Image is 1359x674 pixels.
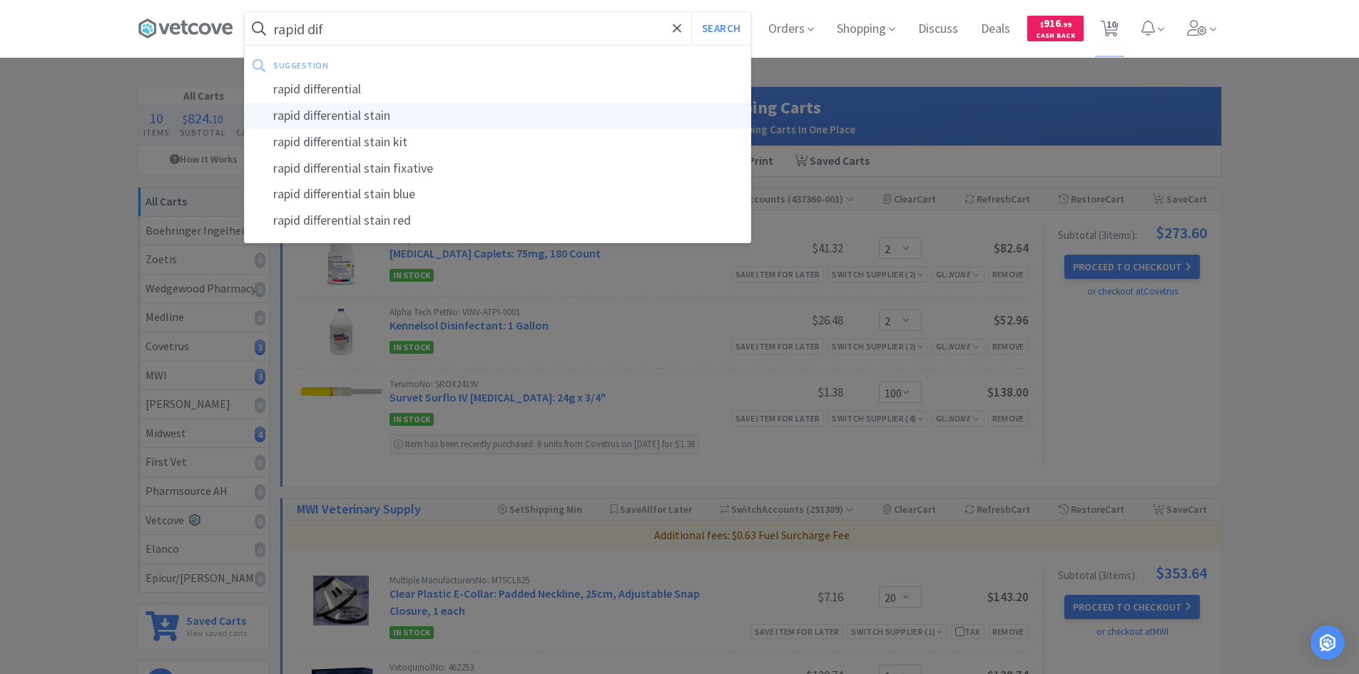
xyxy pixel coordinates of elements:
[1310,626,1345,660] div: Open Intercom Messenger
[273,54,535,76] div: suggestion
[691,12,750,45] button: Search
[1036,32,1075,41] span: Cash Back
[245,208,750,234] div: rapid differential stain red
[1040,20,1044,29] span: $
[1040,16,1072,30] span: 916
[1027,9,1084,48] a: $916.99Cash Back
[245,76,750,103] div: rapid differential
[245,103,750,129] div: rapid differential stain
[1095,24,1124,37] a: 10
[245,12,750,45] input: Search by item, sku, manufacturer, ingredient, size...
[1061,20,1072,29] span: . 99
[912,23,964,36] a: Discuss
[245,155,750,182] div: rapid differential stain fixative
[245,129,750,155] div: rapid differential stain kit
[245,181,750,208] div: rapid differential stain blue
[975,23,1016,36] a: Deals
